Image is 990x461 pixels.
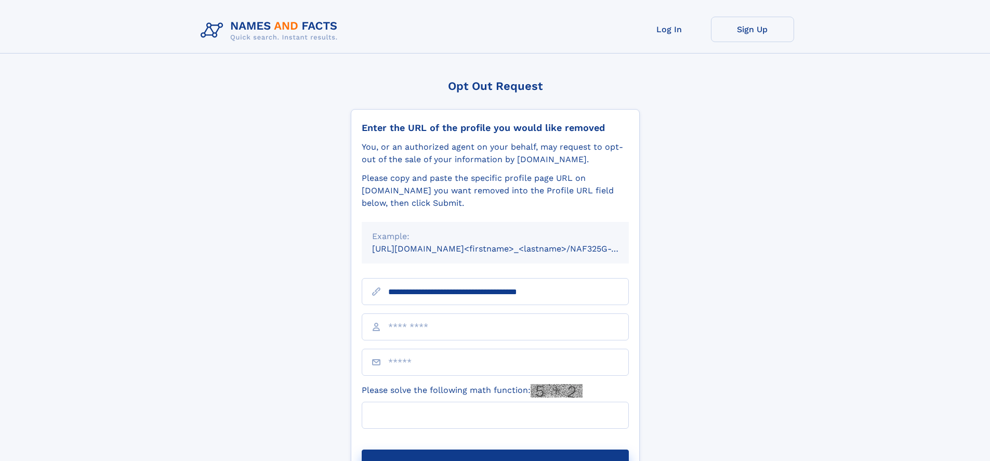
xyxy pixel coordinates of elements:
small: [URL][DOMAIN_NAME]<firstname>_<lastname>/NAF325G-xxxxxxxx [372,244,649,254]
div: Example: [372,230,618,243]
div: Opt Out Request [351,80,640,93]
div: Please copy and paste the specific profile page URL on [DOMAIN_NAME] you want removed into the Pr... [362,172,629,209]
label: Please solve the following math function: [362,384,583,398]
a: Log In [628,17,711,42]
img: Logo Names and Facts [196,17,346,45]
div: You, or an authorized agent on your behalf, may request to opt-out of the sale of your informatio... [362,141,629,166]
div: Enter the URL of the profile you would like removed [362,122,629,134]
a: Sign Up [711,17,794,42]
